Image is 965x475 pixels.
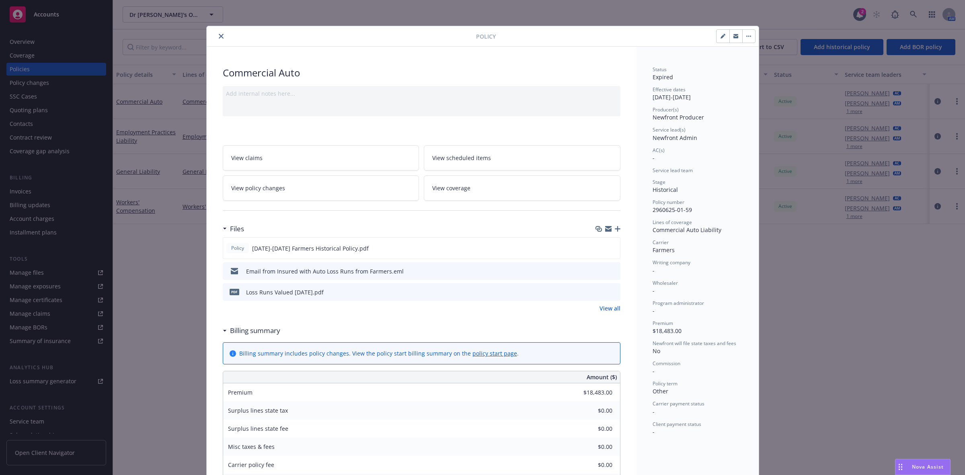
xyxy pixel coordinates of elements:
[610,267,617,276] button: preview file
[895,459,951,475] button: Nova Assist
[252,244,369,253] span: [DATE]-[DATE] Farmers Historical Policy.pdf
[653,246,675,254] span: Farmers
[231,154,263,162] span: View claims
[223,325,280,336] div: Billing summary
[653,428,655,436] span: -
[653,307,655,315] span: -
[226,89,617,98] div: Add internal notes here...
[231,184,285,192] span: View policy changes
[653,86,743,101] div: [DATE] - [DATE]
[653,280,678,286] span: Wholesaler
[223,145,419,171] a: View claims
[223,224,244,234] div: Files
[653,408,655,415] span: -
[912,463,944,470] span: Nova Assist
[653,387,668,395] span: Other
[565,441,617,453] input: 0.00
[653,206,692,214] span: 2960625-01-59
[653,340,736,347] span: Newfront will file state taxes and fees
[653,239,669,246] span: Carrier
[223,175,419,201] a: View policy changes
[228,407,288,414] span: Surplus lines state tax
[565,387,617,399] input: 0.00
[228,389,253,396] span: Premium
[610,244,617,253] button: preview file
[653,86,686,93] span: Effective dates
[653,300,704,306] span: Program administrator
[565,405,617,417] input: 0.00
[653,179,665,185] span: Stage
[230,224,244,234] h3: Files
[587,373,617,381] span: Amount ($)
[230,325,280,336] h3: Billing summary
[653,347,660,355] span: No
[653,320,673,327] span: Premium
[653,186,678,193] span: Historical
[228,461,274,469] span: Carrier policy fee
[653,134,697,142] span: Newfront Admin
[653,267,655,274] span: -
[653,421,701,428] span: Client payment status
[653,66,667,73] span: Status
[653,167,693,174] span: Service lead team
[610,288,617,296] button: preview file
[476,32,496,41] span: Policy
[424,175,620,201] a: View coverage
[223,66,620,80] div: Commercial Auto
[597,244,603,253] button: download file
[653,367,655,375] span: -
[653,126,686,133] span: Service lead(s)
[653,219,692,226] span: Lines of coverage
[432,184,470,192] span: View coverage
[653,73,673,81] span: Expired
[653,259,690,266] span: Writing company
[653,327,682,335] span: $18,483.00
[239,349,519,358] div: Billing summary includes policy changes. View the policy start billing summary on the .
[600,304,620,313] a: View all
[230,245,246,252] span: Policy
[228,425,288,432] span: Surplus lines state fee
[216,31,226,41] button: close
[424,145,620,171] a: View scheduled items
[565,459,617,471] input: 0.00
[653,400,704,407] span: Carrier payment status
[653,199,684,206] span: Policy number
[432,154,491,162] span: View scheduled items
[246,267,404,276] div: Email from Insured with Auto Loss Runs from Farmers.eml
[895,459,905,475] div: Drag to move
[653,147,665,154] span: AC(s)
[228,443,275,450] span: Misc taxes & fees
[230,289,239,295] span: pdf
[597,267,604,276] button: download file
[653,287,655,294] span: -
[653,380,678,387] span: Policy term
[565,423,617,435] input: 0.00
[653,154,655,162] span: -
[653,106,679,113] span: Producer(s)
[653,226,721,234] span: Commercial Auto Liability
[653,113,704,121] span: Newfront Producer
[653,360,680,367] span: Commission
[597,288,604,296] button: download file
[472,350,517,357] a: policy start page
[246,288,324,296] div: Loss Runs Valued [DATE].pdf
